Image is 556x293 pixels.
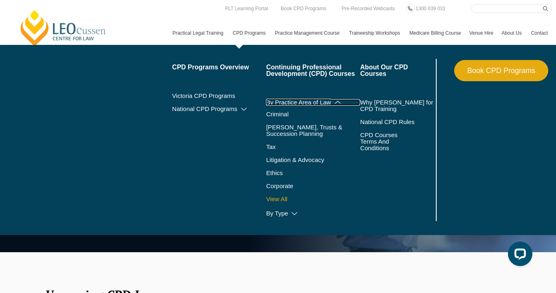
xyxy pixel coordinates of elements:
[360,64,434,77] a: About Our CPD Courses
[223,4,270,13] a: PLT Learning Portal
[527,21,552,45] a: Contact
[340,4,397,13] a: Pre-Recorded Webcasts
[345,21,405,45] a: Traineeship Workshops
[413,4,447,13] a: 1300 039 031
[454,60,548,81] a: Book CPD Programs
[229,21,271,45] a: CPD Programs
[465,21,497,45] a: Venue Hire
[415,6,445,11] span: 1300 039 031
[405,21,465,45] a: Medicare Billing Course
[266,111,360,118] a: Criminal
[266,99,360,106] a: By Practice Area of Law
[266,157,360,163] a: Litigation & Advocacy
[501,238,536,273] iframe: LiveChat chat widget
[497,21,527,45] a: About Us
[172,93,266,99] a: Victoria CPD Programs
[266,210,360,217] a: By Type
[169,21,229,45] a: Practical Legal Training
[266,196,360,202] a: View All
[279,4,328,13] a: Book CPD Programs
[266,183,360,189] a: Corporate
[18,9,108,47] a: [PERSON_NAME] Centre for Law
[266,64,360,77] a: Continuing Professional Development (CPD) Courses
[360,132,413,151] a: CPD Courses Terms And Conditions
[172,64,266,71] a: CPD Programs Overview
[266,144,340,150] a: Tax
[266,170,360,176] a: Ethics
[360,99,434,112] a: Why [PERSON_NAME] for CPD Training
[172,106,266,112] a: National CPD Programs
[271,21,345,45] a: Practice Management Course
[266,124,360,137] a: [PERSON_NAME], Trusts & Succession Planning
[360,119,434,125] a: National CPD Rules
